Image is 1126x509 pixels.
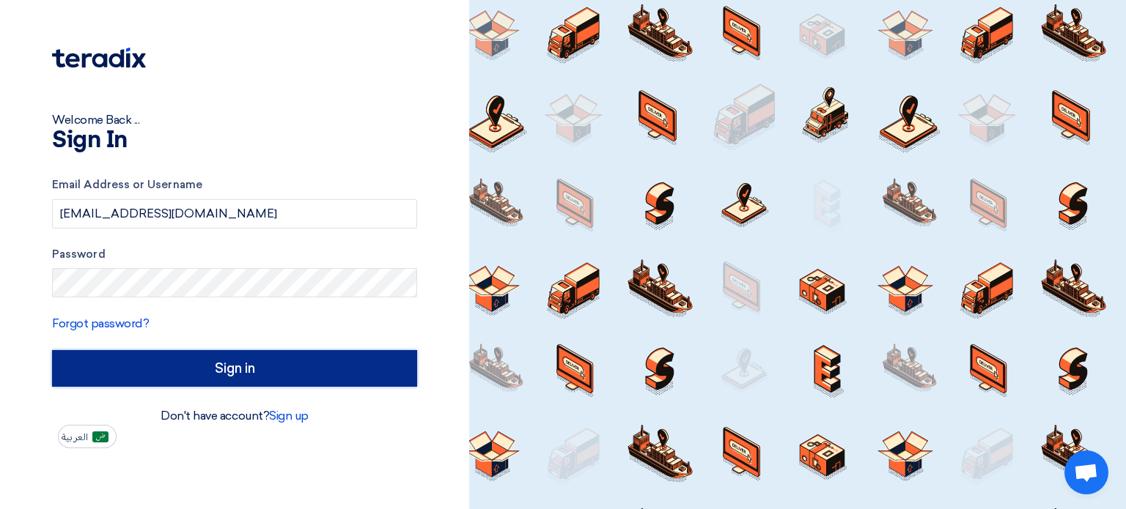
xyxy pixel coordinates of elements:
img: ar-AR.png [92,431,108,442]
div: Open chat [1064,450,1108,494]
h1: Sign In [52,129,417,152]
div: Welcome Back ... [52,111,417,129]
label: Password [52,246,417,263]
button: العربية [58,425,117,448]
label: Email Address or Username [52,177,417,193]
span: العربية [62,432,88,442]
a: Sign up [269,409,309,423]
input: Sign in [52,350,417,387]
div: Don't have account? [52,407,417,425]
a: Forgot password? [52,316,149,330]
input: Enter your business email or username [52,199,417,229]
img: Teradix logo [52,48,146,68]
